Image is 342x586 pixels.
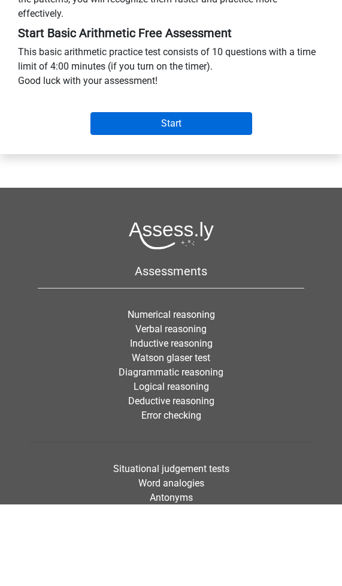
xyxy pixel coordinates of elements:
[90,112,252,135] input: Start
[150,492,193,503] a: Antonyms
[141,410,201,421] a: Error checking
[129,221,214,250] img: Assessly logo
[128,395,214,407] a: Deductive reasoning
[139,549,203,561] a: Word problems
[113,463,229,474] a: Situational judgement tests
[138,477,204,489] a: Word analogies
[135,323,207,335] a: Verbal reasoning
[134,381,209,392] a: Logical reasoning
[137,506,205,518] a: Basic arithmetic
[128,309,215,320] a: Numerical reasoning
[18,26,324,40] h5: Start Basic Arithmetic Free Assessment
[119,366,223,378] a: Diagrammatic reasoning
[9,45,333,93] div: This basic arithmetic practice test consists of 10 questions with a time limit of 4:00 minutes (i...
[139,535,203,546] a: Venn diagrams
[132,352,210,363] a: Watson glaser test
[130,338,213,349] a: Inductive reasoning
[141,521,201,532] a: Number series
[38,264,304,278] h5: Assessments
